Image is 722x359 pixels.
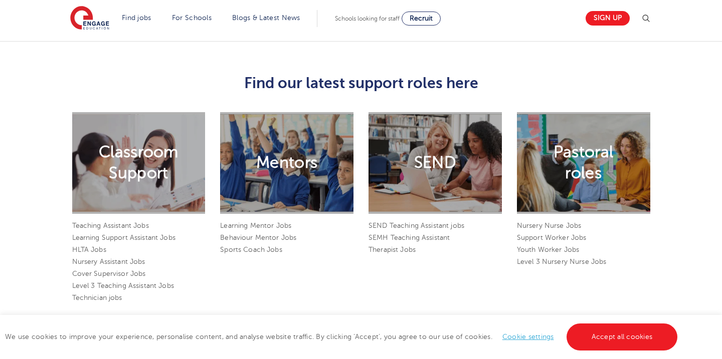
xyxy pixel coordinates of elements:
[517,258,607,265] a: Level 3 Nursery Nurse Jobs
[65,75,658,92] h3: Find our latest support roles here
[414,152,456,173] h2: SEND
[369,234,450,241] a: SEMH Teaching Assistant
[256,152,317,173] h2: Mentors
[550,142,617,184] h2: Pastoral roles
[567,323,678,350] a: Accept all cookies
[99,142,178,184] h2: Classroom Support
[410,15,433,22] span: Recruit
[72,246,106,253] a: HLTA Jobs
[517,246,579,253] a: Youth Worker Jobs
[72,270,146,277] a: Cover Supervisor Jobs
[220,234,296,241] a: Behaviour Mentor Jobs
[72,222,149,229] a: Teaching Assistant Jobs
[5,333,680,340] span: We use cookies to improve your experience, personalise content, and analyse website traffic. By c...
[220,222,291,229] a: Learning Mentor Jobs
[70,6,109,31] img: Engage Education
[72,294,122,301] a: Technician jobs
[335,15,400,22] span: Schools looking for staff
[502,333,554,340] a: Cookie settings
[72,258,145,265] a: Nursery Assistant Jobs
[517,234,587,241] a: Support Worker Jobs
[369,222,464,229] a: SEND Teaching Assistant jobs
[220,246,282,253] a: Sports Coach Jobs
[72,234,175,241] a: Learning Support Assistant Jobs
[232,14,300,22] a: Blogs & Latest News
[72,282,174,289] a: Level 3 Teaching Assistant Jobs
[172,14,212,22] a: For Schools
[369,246,416,253] a: Therapist Jobs
[517,222,582,229] a: Nursery Nurse Jobs
[402,12,441,26] a: Recruit
[122,14,151,22] a: Find jobs
[586,11,630,26] a: Sign up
